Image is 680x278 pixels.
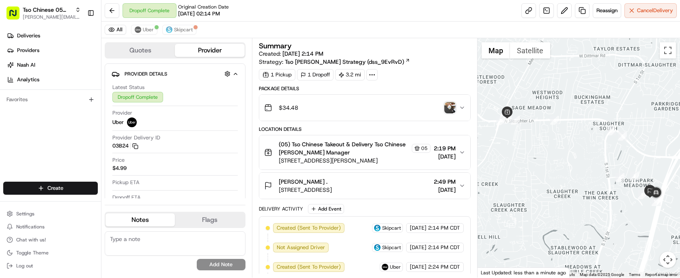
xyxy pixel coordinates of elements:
button: (05) Tso Chinese Takeout & Delivery Tso Chinese [PERSON_NAME] Manager05[STREET_ADDRESS][PERSON_NA... [259,135,470,169]
button: Tso Chinese 05 [PERSON_NAME][PERSON_NAME][EMAIL_ADDRESS][DOMAIN_NAME] [3,3,84,23]
button: Flags [175,213,244,226]
img: profile_skipcart_partner.png [166,26,172,33]
span: Not Assigned Driver [277,244,325,251]
span: [DATE] 2:14 PM [282,50,323,57]
span: [DATE] [434,186,456,194]
div: 1 Pickup [259,69,295,80]
button: Reassign [593,3,621,18]
span: Toggle Theme [16,250,49,256]
button: Create [3,182,98,195]
span: Skipcart [382,225,401,231]
div: 1 [615,173,624,182]
span: Original Creation Date [178,4,229,10]
img: profile_skipcart_partner.png [374,225,381,231]
div: Location Details [259,126,471,132]
span: Notifications [16,224,45,230]
button: All [105,25,126,35]
span: 2:14 PM CDT [428,244,460,251]
span: Skipcart [382,244,401,251]
button: Add Event [308,204,344,214]
span: [DATE] [434,152,456,161]
span: [DATE] [410,263,426,271]
span: Settings [16,211,34,217]
span: Uber [112,119,124,126]
div: Last Updated: less than a minute ago [478,267,570,278]
span: Created: [259,50,323,58]
button: [PERSON_NAME] .[STREET_ADDRESS]2:49 PM[DATE] [259,173,470,199]
span: Chat with us! [16,237,46,243]
button: 03B24 [112,142,138,150]
button: Uber [131,25,157,35]
button: Quotes [105,44,175,57]
span: Provider Details [125,71,167,77]
div: 1 Dropoff [297,69,334,80]
button: [PERSON_NAME][EMAIL_ADDRESS][DOMAIN_NAME] [23,14,81,20]
div: 4 [503,115,512,124]
button: Log out [3,260,98,271]
img: uber-new-logo.jpeg [382,264,388,270]
button: Toggle Theme [3,247,98,258]
span: Log out [16,263,33,269]
button: Show street map [482,42,510,59]
div: Package Details [259,85,471,92]
span: Provider Delivery ID [112,134,160,141]
span: Providers [17,47,39,54]
div: 3.2 mi [335,69,365,80]
button: Map camera controls [660,252,676,268]
span: Nash AI [17,61,35,69]
div: 5 [496,116,505,125]
button: Chat with us! [3,234,98,245]
a: Terms (opens in new tab) [629,272,640,277]
a: Analytics [3,73,101,86]
span: [DATE] 02:14 PM [178,10,220,17]
span: Created (Sent To Provider) [277,224,341,232]
span: $34.48 [279,104,298,112]
span: (05) Tso Chinese Takeout & Delivery Tso Chinese [PERSON_NAME] Manager [279,140,410,156]
button: CancelDelivery [624,3,677,18]
span: $4.99 [112,165,127,172]
div: 6 [550,116,559,125]
span: [PERSON_NAME] . [279,178,327,186]
button: Skipcart [162,25,196,35]
div: 7 [618,132,627,141]
span: Uber [390,264,401,270]
span: [DATE] [410,244,426,251]
span: Provider [112,109,132,117]
button: Notifications [3,221,98,232]
span: Skipcart [174,26,193,33]
div: 2 [607,126,616,135]
span: [STREET_ADDRESS][PERSON_NAME] [279,156,430,165]
span: Tso [PERSON_NAME] Strategy (dss_9EvRvD) [285,58,404,66]
span: Map data ©2025 Google [580,272,624,277]
div: 10 [652,197,661,206]
span: [DATE] [410,224,426,232]
span: Create [47,185,63,192]
a: Report a map error [645,272,678,277]
div: Delivery Activity [259,206,303,212]
span: Reassign [596,7,618,14]
a: Nash AI [3,59,101,72]
button: Notes [105,213,175,226]
span: 2:49 PM [434,178,456,186]
div: 8 [630,172,639,180]
button: Provider [175,44,244,57]
span: Uber [143,26,154,33]
img: uber-new-logo.jpeg [135,26,141,33]
span: Deliveries [17,32,40,39]
a: Deliveries [3,29,101,42]
img: photo_proof_of_delivery image [444,102,456,113]
span: Latest Status [112,84,144,91]
img: uber-new-logo.jpeg [127,117,137,127]
h3: Summary [259,42,292,50]
button: Show satellite imagery [510,42,550,59]
div: 3 [511,116,520,125]
button: Tso Chinese 05 [PERSON_NAME] [23,6,72,14]
span: 2:14 PM CDT [428,224,460,232]
div: Favorites [3,93,98,106]
span: 05 [421,145,428,152]
span: Created (Sent To Provider) [277,263,341,271]
span: Pickup ETA [112,179,140,186]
